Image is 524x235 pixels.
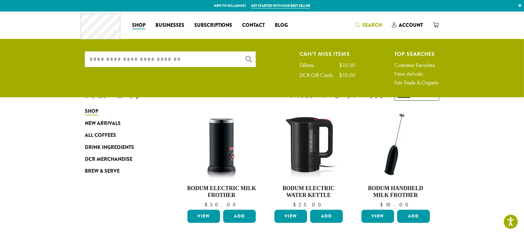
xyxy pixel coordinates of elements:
[397,210,430,223] button: Add
[361,210,394,223] a: View
[275,22,288,29] span: Blog
[85,165,159,177] a: Brew & Serve
[205,201,210,208] span: $
[394,80,439,85] a: Fair Trade & Organic
[242,22,265,29] span: Contact
[85,132,116,139] span: All Coffees
[380,201,385,208] span: $
[362,22,382,29] span: Search
[186,108,257,180] img: DP3954.01-002.png
[399,22,423,29] span: Account
[339,62,355,68] div: $15.00
[360,108,431,207] a: Bodum Handheld Milk Frother $10.00
[85,141,159,153] a: Drink Ingredients
[300,51,355,56] h4: Can't Miss Items
[339,72,355,78] div: $15.00
[85,117,159,129] a: New Arrivals
[394,71,439,77] a: New Arrivals
[85,153,159,165] a: DCR Merchandise
[394,62,439,68] a: Customer Favorites
[186,185,257,199] h4: Bodum Electric Milk Frother
[127,20,150,30] a: Shop
[360,185,431,199] h4: Bodum Handheld Milk Frother
[155,22,184,29] span: Businesses
[186,108,257,207] a: Bodum Electric Milk Frother $30.00
[273,108,344,207] a: Bodum Electric Water Kettle $25.00
[85,167,120,175] span: Brew & Serve
[273,108,344,180] img: DP3955.01.png
[394,51,439,56] h4: Top Searches
[194,22,232,29] span: Subscriptions
[132,22,145,29] span: Shop
[310,210,343,223] button: Add
[205,201,239,208] bdi: 30.00
[360,108,431,180] img: DP3927.01-002.png
[274,210,307,223] a: View
[293,201,298,208] span: $
[85,105,159,117] a: Shop
[251,3,310,8] a: Get started with our best seller
[85,129,159,141] a: All Coffees
[223,210,256,223] button: Add
[85,108,98,115] span: Shop
[85,144,134,151] span: Drink Ingredients
[293,201,324,208] bdi: 25.00
[85,156,132,163] span: DCR Merchandise
[273,185,344,199] h4: Bodum Electric Water Kettle
[187,210,220,223] a: View
[380,201,411,208] bdi: 10.00
[350,20,387,30] a: Search
[300,62,320,68] div: Dillons
[300,72,339,78] div: DCR Gift Cards
[85,120,121,127] span: New Arrivals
